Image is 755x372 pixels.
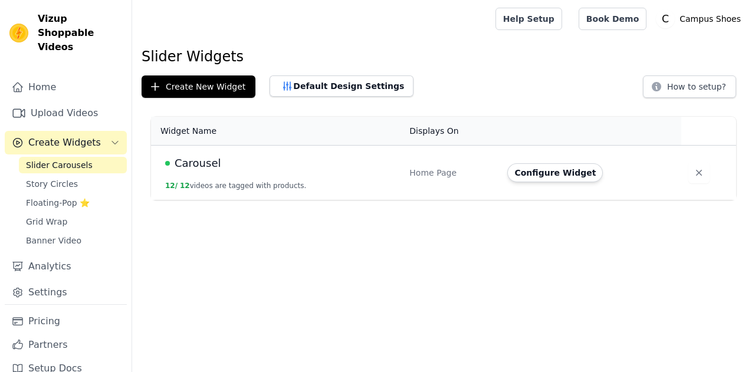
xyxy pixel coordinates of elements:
[38,12,122,54] span: Vizup Shoppable Videos
[26,159,93,171] span: Slider Carousels
[579,8,646,30] a: Book Demo
[165,182,178,190] span: 12 /
[142,75,255,98] button: Create New Widget
[9,24,28,42] img: Vizup
[175,155,221,172] span: Carousel
[142,47,746,66] h1: Slider Widgets
[5,75,127,99] a: Home
[19,157,127,173] a: Slider Carousels
[5,101,127,125] a: Upload Videos
[662,13,669,25] text: C
[495,8,562,30] a: Help Setup
[643,84,736,95] a: How to setup?
[26,178,78,190] span: Story Circles
[26,216,67,228] span: Grid Wrap
[5,281,127,304] a: Settings
[19,176,127,192] a: Story Circles
[5,131,127,154] button: Create Widgets
[19,213,127,230] a: Grid Wrap
[688,162,710,183] button: Delete widget
[19,195,127,211] a: Floating-Pop ⭐
[26,197,90,209] span: Floating-Pop ⭐
[151,117,402,146] th: Widget Name
[5,255,127,278] a: Analytics
[402,117,500,146] th: Displays On
[165,181,306,190] button: 12/ 12videos are tagged with products.
[180,182,190,190] span: 12
[409,167,493,179] div: Home Page
[165,161,170,166] span: Live Published
[5,310,127,333] a: Pricing
[28,136,101,150] span: Create Widgets
[270,75,413,97] button: Default Design Settings
[26,235,81,246] span: Banner Video
[5,333,127,357] a: Partners
[675,8,746,29] p: Campus Shoes
[643,75,736,98] button: How to setup?
[19,232,127,249] a: Banner Video
[656,8,746,29] button: C Campus Shoes
[507,163,603,182] button: Configure Widget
